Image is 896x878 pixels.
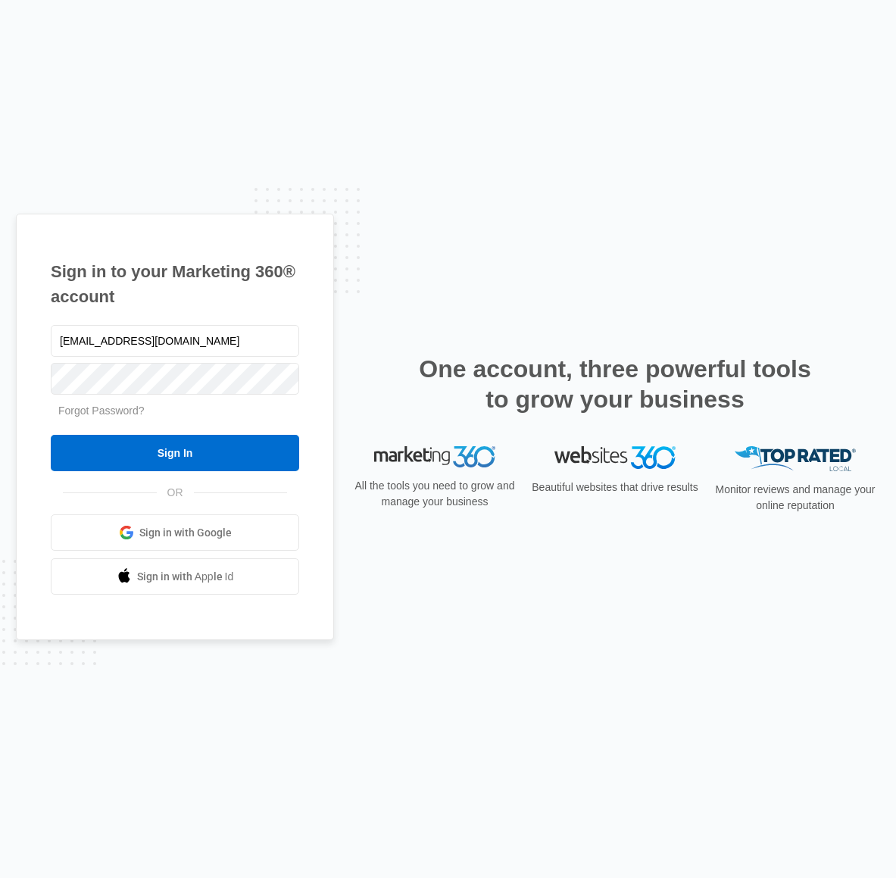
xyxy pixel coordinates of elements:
a: Sign in with Apple Id [51,558,299,595]
p: All the tools you need to grow and manage your business [350,478,520,510]
p: Monitor reviews and manage your online reputation [710,482,880,514]
img: Websites 360 [554,446,676,468]
img: Marketing 360 [374,446,495,467]
a: Forgot Password? [58,405,145,417]
a: Sign in with Google [51,514,299,551]
span: OR [157,485,194,501]
input: Sign In [51,435,299,471]
span: Sign in with Apple Id [137,569,234,585]
img: Top Rated Local [735,446,856,471]
h1: Sign in to your Marketing 360® account [51,259,299,309]
span: Sign in with Google [139,525,232,541]
h2: One account, three powerful tools to grow your business [414,354,816,414]
p: Beautiful websites that drive results [530,480,700,495]
input: Email [51,325,299,357]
